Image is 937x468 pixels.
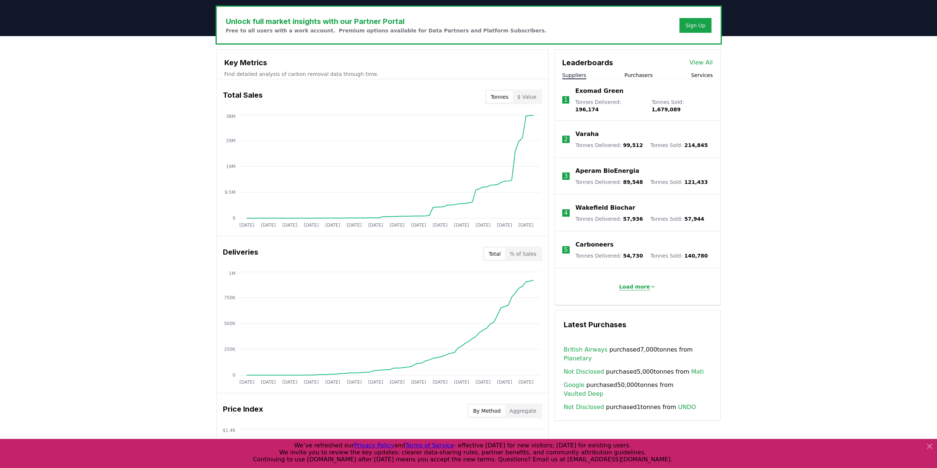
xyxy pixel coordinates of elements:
p: Load more [619,283,650,290]
span: purchased 5,000 tonnes from [564,367,704,376]
tspan: [DATE] [261,223,276,228]
a: Not Disclosed [564,403,604,412]
tspan: [DATE] [282,223,297,228]
span: 214,845 [684,142,708,148]
span: 57,936 [623,216,643,222]
p: Tonnes Sold : [650,215,704,223]
tspan: [DATE] [411,223,426,228]
tspan: [DATE] [389,380,405,385]
a: British Airways [564,345,608,354]
span: purchased 1 tonnes from [564,403,696,412]
p: Tonnes Delivered : [575,98,644,113]
button: Load more [613,279,662,294]
p: 5 [564,245,568,254]
span: 54,730 [623,253,643,259]
p: Tonnes Sold : [650,252,708,259]
tspan: [DATE] [325,223,340,228]
tspan: [DATE] [454,380,469,385]
a: Exomad Green [575,87,623,95]
tspan: 500K [224,321,236,326]
tspan: [DATE] [325,380,340,385]
tspan: [DATE] [433,380,448,385]
p: 1 [564,95,567,104]
tspan: [DATE] [261,380,276,385]
tspan: [DATE] [282,380,297,385]
tspan: $1.4K [223,428,236,433]
tspan: [DATE] [518,380,534,385]
tspan: [DATE] [239,380,254,385]
tspan: [DATE] [389,223,405,228]
span: 89,548 [623,179,643,185]
a: Varaha [576,130,599,139]
p: Tonnes Delivered : [576,252,643,259]
tspan: [DATE] [304,380,319,385]
tspan: [DATE] [497,380,512,385]
tspan: [DATE] [347,223,362,228]
tspan: 750K [224,295,236,300]
tspan: [DATE] [347,380,362,385]
p: Tonnes Sold : [650,142,708,149]
h3: Key Metrics [224,57,541,68]
span: 196,174 [575,106,599,112]
tspan: [DATE] [497,223,512,228]
a: Vaulted Deep [564,390,604,398]
h3: Price Index [223,404,263,418]
p: Tonnes Delivered : [576,142,643,149]
tspan: [DATE] [304,223,319,228]
h3: Total Sales [223,90,263,104]
h3: Deliveries [223,247,258,261]
p: Free to all users with a work account. Premium options available for Data Partners and Platform S... [226,27,547,34]
button: Aggregate [505,405,541,417]
tspan: 9.5M [224,190,235,195]
p: Tonnes Delivered : [576,215,643,223]
p: Find detailed analysis of carbon removal data through time. [224,70,541,78]
tspan: [DATE] [433,223,448,228]
button: By Method [469,405,505,417]
tspan: [DATE] [368,223,383,228]
button: Sign Up [679,18,711,33]
h3: Unlock full market insights with our Partner Portal [226,16,547,27]
tspan: [DATE] [239,223,254,228]
p: 3 [564,172,568,181]
button: Purchasers [625,71,653,79]
span: 1,679,089 [651,106,681,112]
a: View All [690,58,713,67]
span: 121,433 [684,179,708,185]
span: 140,780 [684,253,708,259]
span: 99,512 [623,142,643,148]
p: Tonnes Sold : [651,98,713,113]
a: UNDO [678,403,696,412]
tspan: 38M [226,114,235,119]
h3: Latest Purchases [564,319,712,330]
a: Carboneers [576,240,613,249]
tspan: [DATE] [368,380,383,385]
a: Aperam BioEnergia [576,167,639,175]
p: Tonnes Sold : [650,178,708,186]
tspan: 0 [232,373,235,378]
div: Sign Up [685,22,705,29]
button: % of Sales [505,248,541,260]
button: Tonnes [486,91,513,103]
a: Not Disclosed [564,367,604,376]
tspan: 29M [226,138,235,143]
tspan: [DATE] [475,223,490,228]
a: Wakefield Biochar [576,203,635,212]
tspan: 0 [232,216,235,221]
button: Services [691,71,713,79]
a: Google [564,381,584,390]
a: Mati [691,367,704,376]
tspan: 1M [229,271,235,276]
button: Total [484,248,505,260]
p: 4 [564,209,568,217]
tspan: [DATE] [454,223,469,228]
tspan: [DATE] [518,223,534,228]
tspan: 250K [224,347,236,352]
button: $ Value [513,91,541,103]
tspan: 19M [226,164,235,169]
p: 2 [564,135,568,144]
